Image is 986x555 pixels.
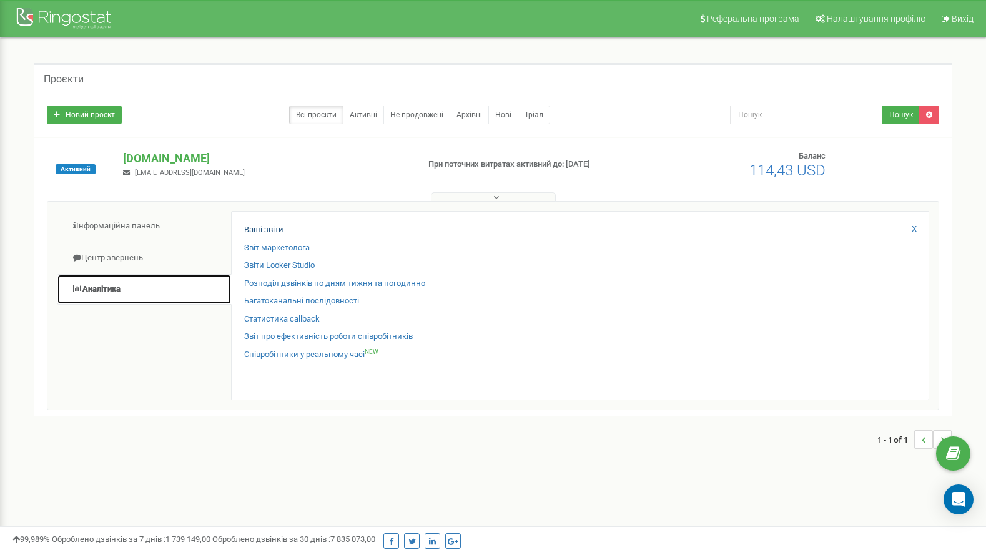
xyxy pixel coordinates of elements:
a: Аналiтика [57,274,232,305]
a: Всі проєкти [289,106,343,124]
span: Вихід [952,14,974,24]
span: 99,989% [12,534,50,544]
span: Баланс [799,151,826,160]
span: Налаштування профілю [827,14,925,24]
a: Статистика callback [244,313,320,325]
a: Ваші звіти [244,224,283,236]
h5: Проєкти [44,74,84,85]
span: Реферальна програма [707,14,799,24]
div: Open Intercom Messenger [944,484,974,514]
a: Архівні [450,106,489,124]
span: [EMAIL_ADDRESS][DOMAIN_NAME] [135,169,245,177]
input: Пошук [730,106,883,124]
a: Центр звернень [57,243,232,273]
span: Оброблено дзвінків за 30 днів : [212,534,375,544]
a: Багатоканальні послідовності [244,295,359,307]
span: 114,43 USD [749,162,826,179]
p: [DOMAIN_NAME] [123,150,408,167]
a: Інформаційна панель [57,211,232,242]
a: Звіт про ефективність роботи співробітників [244,331,413,343]
span: 1 - 1 of 1 [877,430,914,449]
a: Новий проєкт [47,106,122,124]
sup: NEW [365,348,378,355]
a: Звіти Looker Studio [244,260,315,272]
u: 7 835 073,00 [330,534,375,544]
a: Нові [488,106,518,124]
span: Активний [56,164,96,174]
button: Пошук [882,106,920,124]
a: Співробітники у реальному часіNEW [244,349,378,361]
span: Оброблено дзвінків за 7 днів : [52,534,210,544]
a: Звіт маркетолога [244,242,310,254]
a: Активні [343,106,384,124]
a: Не продовжені [383,106,450,124]
a: Розподіл дзвінків по дням тижня та погодинно [244,278,425,290]
a: X [912,223,917,235]
nav: ... [877,418,952,461]
p: При поточних витратах активний до: [DATE] [428,159,638,170]
u: 1 739 149,00 [165,534,210,544]
a: Тріал [518,106,550,124]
